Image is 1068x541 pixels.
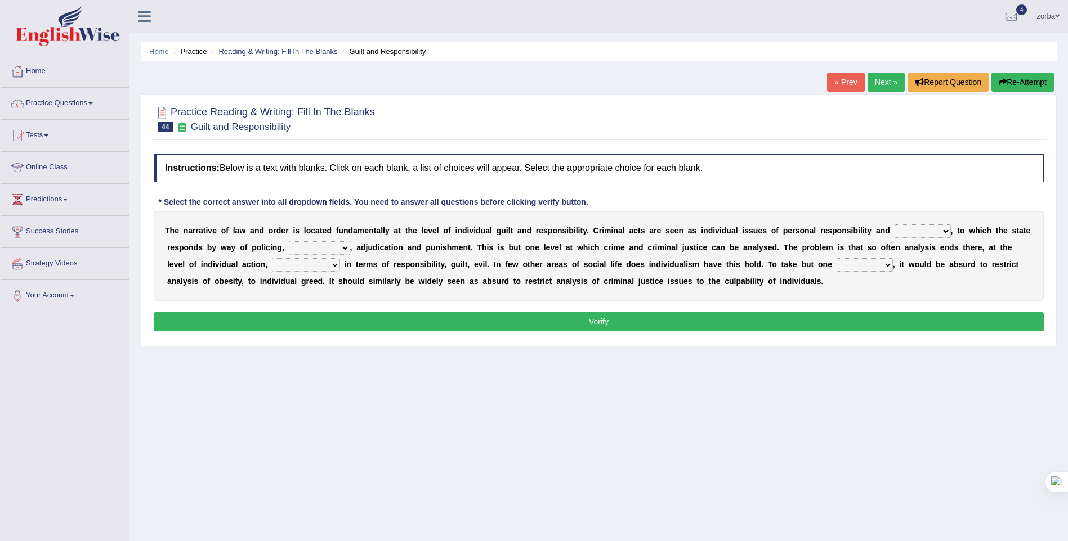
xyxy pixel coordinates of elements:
[652,243,655,252] b: r
[477,243,482,252] b: T
[960,226,965,235] b: o
[447,243,452,252] b: h
[1,216,129,244] a: Success Stories
[865,226,868,235] b: t
[749,226,753,235] b: s
[678,226,683,235] b: n
[250,226,254,235] b: a
[980,226,982,235] b: i
[235,226,240,235] b: a
[685,243,690,252] b: u
[996,226,999,235] b: t
[620,243,625,252] b: e
[682,243,685,252] b: j
[736,226,738,235] b: l
[176,122,187,133] small: Exam occurring question
[629,226,633,235] b: a
[599,226,602,235] b: r
[231,243,236,252] b: y
[1016,226,1019,235] b: t
[273,226,276,235] b: r
[218,47,337,56] a: Reading & Writing: Fill In The Blanks
[559,243,561,252] b: l
[498,243,500,252] b: i
[696,243,699,252] b: i
[285,226,288,235] b: r
[550,243,555,252] b: v
[629,243,634,252] b: a
[203,226,206,235] b: t
[548,226,553,235] b: p
[526,226,531,235] b: d
[281,226,285,235] b: e
[676,243,678,252] b: l
[266,243,270,252] b: c
[525,243,530,252] b: o
[189,243,194,252] b: n
[552,226,557,235] b: o
[405,226,408,235] b: t
[259,226,264,235] b: d
[431,243,436,252] b: u
[467,226,470,235] b: i
[490,226,492,235] b: l
[649,226,654,235] b: a
[506,226,508,235] b: i
[221,226,226,235] b: o
[593,226,599,235] b: C
[149,47,169,56] a: Home
[412,243,417,252] b: n
[304,226,306,235] b: l
[863,226,865,235] b: i
[158,122,173,132] span: 44
[428,226,432,235] b: v
[417,243,422,252] b: d
[611,243,614,252] b: i
[858,226,860,235] b: i
[263,243,266,252] b: i
[336,226,339,235] b: f
[361,243,366,252] b: d
[191,121,291,132] small: Guilt and Responsibility
[233,226,235,235] b: l
[578,226,580,235] b: i
[154,154,1044,182] h4: Below is a text with blanks. Click on each blank, a list of choices will appear. Select the appro...
[384,243,388,252] b: a
[394,226,399,235] b: a
[536,226,539,235] b: r
[394,243,399,252] b: o
[618,226,623,235] b: a
[689,243,694,252] b: s
[908,73,989,92] button: Report Question
[388,243,391,252] b: t
[701,226,703,235] b: i
[708,226,713,235] b: d
[1,88,129,116] a: Practice Questions
[699,243,703,252] b: c
[654,226,656,235] b: r
[170,226,175,235] b: h
[776,226,779,235] b: f
[664,243,667,252] b: i
[358,226,364,235] b: m
[868,73,905,92] a: Next »
[455,226,458,235] b: i
[576,226,578,235] b: l
[306,226,311,235] b: o
[982,226,987,235] b: c
[799,226,805,235] b: o
[240,243,245,252] b: o
[199,226,203,235] b: a
[435,243,440,252] b: n
[788,226,792,235] b: e
[595,243,600,252] b: h
[783,226,788,235] b: p
[703,226,708,235] b: n
[998,226,1003,235] b: h
[207,243,212,252] b: b
[771,226,776,235] b: o
[364,226,369,235] b: e
[716,243,721,252] b: a
[254,226,260,235] b: n
[170,243,175,252] b: e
